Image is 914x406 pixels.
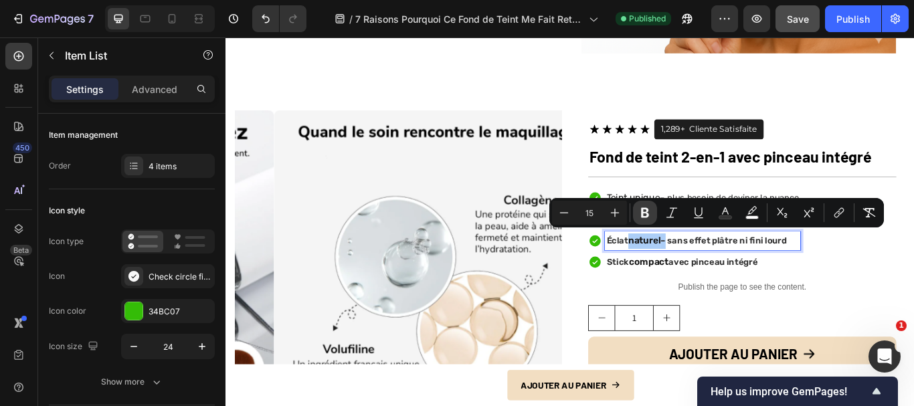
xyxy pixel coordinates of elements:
div: Order [49,160,71,172]
iframe: Intercom live chat [869,340,901,373]
span: / [349,12,353,26]
span: grâce au collagène [535,206,623,218]
strong: – sans effet plâtre ni fini lourd [507,231,654,243]
div: Publish [836,12,870,26]
div: Icon type [49,235,84,247]
button: Ajouter au panier [422,349,782,389]
p: Cliente Satisfaite [540,100,619,114]
strong: compact [470,256,516,268]
div: Editor contextual toolbar [549,198,884,227]
p: Publish the page to see the content. [422,284,782,298]
div: 4 items [149,161,211,173]
p: Settings [66,82,104,96]
div: Ajouter au panier [517,357,666,381]
p: 7 [88,11,94,27]
span: 7 Raisons Pourquoi Ce Fond de Teint Me Fait Retrouver Ma Peau de 30 Ans [355,12,583,26]
button: increment [498,313,529,342]
h2: Fond de teint 2-en-1 avec pinceau intégré [422,126,782,152]
span: Help us improve GemPages! [711,385,869,398]
div: Icon size [49,338,101,356]
button: Publish [825,5,881,32]
button: Show more [49,370,215,394]
span: Published [629,13,666,25]
button: Save [775,5,820,32]
span: – plus besoin de deviner la nuance [506,181,668,193]
div: Icon color [49,305,86,317]
div: Check circle filled [149,271,211,283]
p: Teint unique [444,179,668,197]
p: Advanced [132,82,177,96]
div: Rich Text Editor. Editing area: main [442,227,670,249]
div: Beta [10,245,32,256]
iframe: Design area [225,37,914,406]
strong: Stick [444,256,470,268]
button: decrement [423,313,453,342]
div: Rich Text Editor. Editing area: main [442,177,670,199]
strong: naturel [469,231,507,243]
strong: Éclat [444,231,469,243]
button: 7 [5,5,100,32]
div: Show more [101,375,163,389]
div: Rich Text Editor. Editing area: main [442,251,670,274]
strong: avec pinceau intégré [516,256,620,268]
p: 1,289+ [507,100,535,114]
p: Hydrate & repulpe [444,203,668,221]
div: 34BC07 [149,306,211,318]
div: Icon style [49,205,85,217]
div: Rich Text Editor. Editing area: main [442,201,670,223]
input: quantity [453,313,498,342]
div: Icon [49,270,65,282]
span: Save [787,13,809,25]
span: 1 [896,320,907,331]
div: Undo/Redo [252,5,306,32]
div: 450 [13,142,32,153]
div: Item management [49,129,118,141]
button: Show survey - Help us improve GemPages! [711,383,885,399]
p: Item List [65,47,179,64]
